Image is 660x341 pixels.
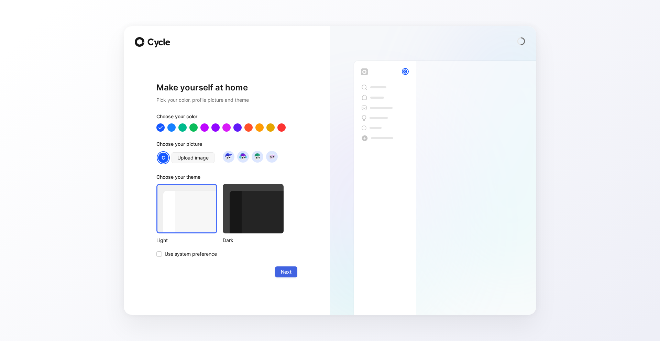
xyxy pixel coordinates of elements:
[156,140,297,151] div: Choose your picture
[156,236,217,244] div: Light
[177,154,209,162] span: Upload image
[157,152,169,164] div: C
[172,152,214,163] button: Upload image
[156,112,297,123] div: Choose your color
[361,68,368,75] img: workspace-default-logo-wX5zAyuM.png
[275,266,297,277] button: Next
[156,82,297,93] h1: Make yourself at home
[156,96,297,104] h2: Pick your color, profile picture and theme
[281,268,291,276] span: Next
[253,152,262,161] img: avatar
[224,152,233,161] img: avatar
[165,250,217,258] span: Use system preference
[156,173,284,184] div: Choose your theme
[238,152,247,161] img: avatar
[223,236,284,244] div: Dark
[403,69,408,74] div: C
[267,152,276,161] img: avatar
